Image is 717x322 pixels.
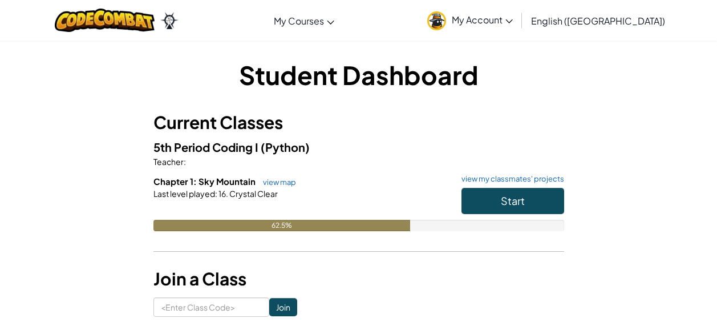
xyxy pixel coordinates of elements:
[228,188,278,199] span: Crystal Clear
[153,176,257,187] span: Chapter 1: Sky Mountain
[427,11,446,30] img: avatar
[160,12,179,29] img: Ozaria
[531,15,665,27] span: English ([GEOGRAPHIC_DATA])
[525,5,671,36] a: English ([GEOGRAPHIC_DATA])
[261,140,310,154] span: (Python)
[153,297,269,317] input: <Enter Class Code>
[153,266,564,292] h3: Join a Class
[153,220,410,231] div: 62.5%
[215,188,217,199] span: :
[153,156,184,167] span: Teacher
[501,194,525,207] span: Start
[268,5,340,36] a: My Courses
[153,57,564,92] h1: Student Dashboard
[269,298,297,316] input: Join
[422,2,518,38] a: My Account
[461,188,564,214] button: Start
[257,178,296,187] a: view map
[153,140,261,154] span: 5th Period Coding I
[153,188,215,199] span: Last level played
[153,110,564,135] h3: Current Classes
[217,188,228,199] span: 16.
[452,14,513,26] span: My Account
[55,9,155,32] img: CodeCombat logo
[274,15,324,27] span: My Courses
[456,175,564,183] a: view my classmates' projects
[184,156,186,167] span: :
